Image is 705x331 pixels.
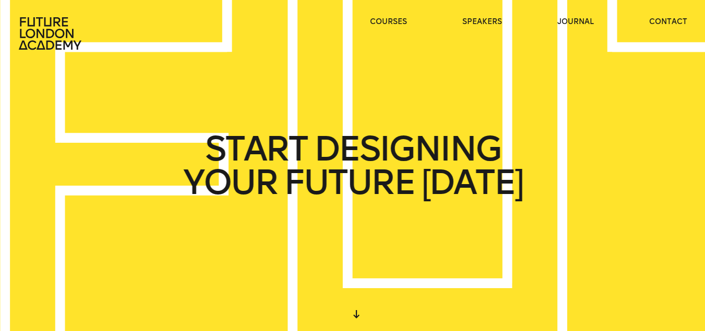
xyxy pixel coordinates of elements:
[557,17,594,27] a: journal
[314,132,500,166] span: DESIGNING
[205,132,307,166] span: START
[370,17,407,27] a: courses
[284,166,414,199] span: FUTURE
[183,166,277,199] span: YOUR
[421,166,522,199] span: [DATE]
[649,17,687,27] a: contact
[462,17,502,27] a: speakers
